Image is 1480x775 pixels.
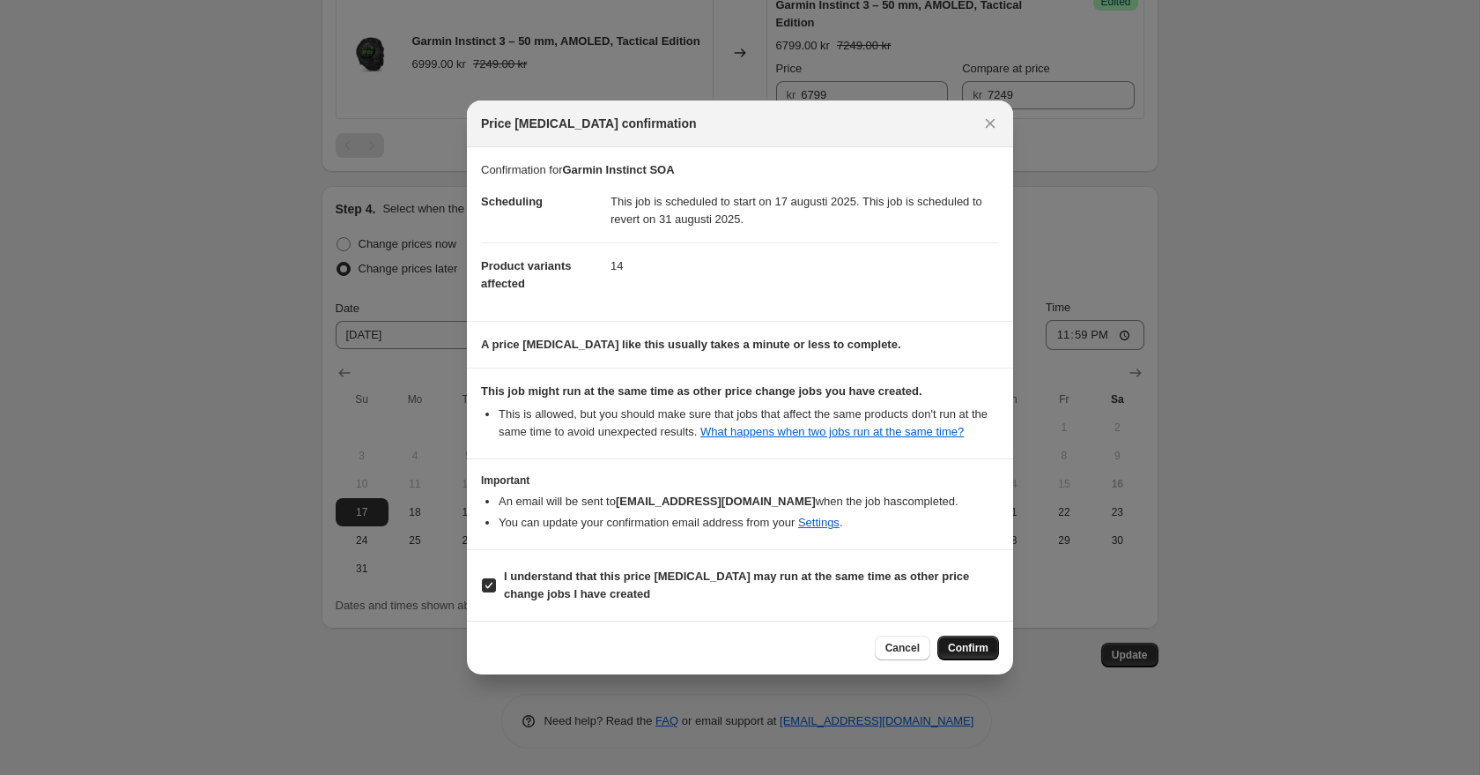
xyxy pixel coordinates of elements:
b: This job might run at the same time as other price change jobs you have created. [481,384,922,398]
span: Confirm [948,641,988,655]
p: Confirmation for [481,161,999,179]
b: I understand that this price [MEDICAL_DATA] may run at the same time as other price change jobs I... [504,570,969,600]
span: Cancel [885,641,920,655]
button: Confirm [937,636,999,660]
span: Product variants affected [481,259,572,290]
span: Price [MEDICAL_DATA] confirmation [481,115,697,132]
li: An email will be sent to when the job has completed . [499,493,999,510]
span: Scheduling [481,195,543,208]
b: Garmin Instinct SOA [562,163,674,176]
b: A price [MEDICAL_DATA] like this usually takes a minute or less to complete. [481,338,901,351]
li: You can update your confirmation email address from your . [499,514,999,532]
button: Close [978,111,1003,136]
h3: Important [481,473,999,488]
a: Settings [798,516,840,529]
dd: 14 [610,242,999,289]
button: Cancel [875,636,930,660]
b: [EMAIL_ADDRESS][DOMAIN_NAME] [616,495,816,508]
li: This is allowed, but you should make sure that jobs that affect the same products don ' t run at ... [499,406,999,441]
dd: This job is scheduled to start on 17 augusti 2025. This job is scheduled to revert on 31 augusti ... [610,179,999,242]
a: What happens when two jobs run at the same time? [700,425,964,438]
